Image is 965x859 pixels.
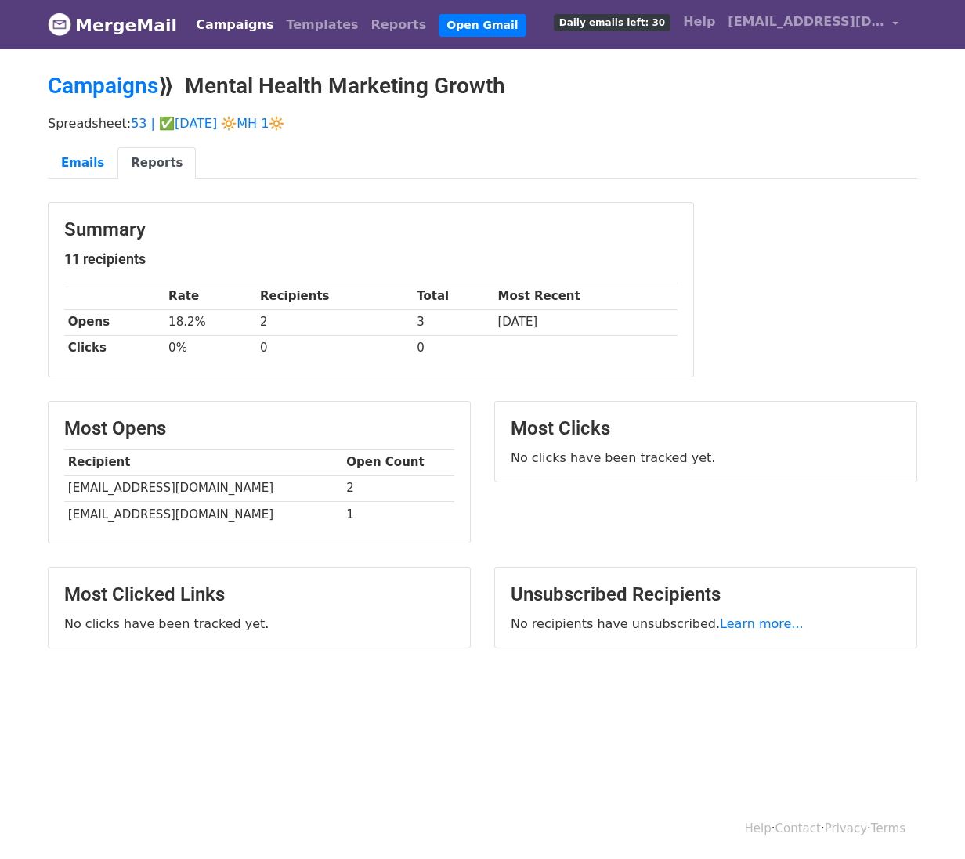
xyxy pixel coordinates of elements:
[439,14,526,37] a: Open Gmail
[413,309,493,335] td: 3
[64,218,678,241] h3: Summary
[494,283,678,309] th: Most Recent
[190,9,280,41] a: Campaigns
[745,821,772,836] a: Help
[511,449,901,466] p: No clicks have been tracked yet.
[164,309,256,335] td: 18.2%
[342,475,454,501] td: 2
[256,283,413,309] th: Recipients
[64,449,342,475] th: Recipient
[164,283,256,309] th: Rate
[871,821,905,836] a: Terms
[48,115,917,132] p: Spreadsheet:
[413,335,493,361] td: 0
[720,616,804,631] a: Learn more...
[554,14,670,31] span: Daily emails left: 30
[164,335,256,361] td: 0%
[365,9,433,41] a: Reports
[48,73,158,99] a: Campaigns
[825,821,867,836] a: Privacy
[342,449,454,475] th: Open Count
[64,501,342,527] td: [EMAIL_ADDRESS][DOMAIN_NAME]
[677,6,721,38] a: Help
[64,417,454,440] h3: Most Opens
[256,335,413,361] td: 0
[511,417,901,440] h3: Most Clicks
[511,583,901,606] h3: Unsubscribed Recipients
[117,147,196,179] a: Reports
[131,116,284,131] a: 53 | ✅[DATE] 🔆MH 1🔆
[721,6,905,43] a: [EMAIL_ADDRESS][DOMAIN_NAME]
[887,784,965,859] iframe: Chat Widget
[64,475,342,501] td: [EMAIL_ADDRESS][DOMAIN_NAME]
[64,251,678,268] h5: 11 recipients
[48,9,177,42] a: MergeMail
[280,9,364,41] a: Templates
[548,6,677,38] a: Daily emails left: 30
[64,615,454,632] p: No clicks have been tracked yet.
[64,335,164,361] th: Clicks
[48,73,917,99] h2: ⟫ Mental Health Marketing Growth
[494,309,678,335] td: [DATE]
[511,615,901,632] p: No recipients have unsubscribed.
[64,583,454,606] h3: Most Clicked Links
[728,13,884,31] span: [EMAIL_ADDRESS][DOMAIN_NAME]
[256,309,413,335] td: 2
[342,501,454,527] td: 1
[64,309,164,335] th: Opens
[48,13,71,36] img: MergeMail logo
[413,283,493,309] th: Total
[775,821,821,836] a: Contact
[48,147,117,179] a: Emails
